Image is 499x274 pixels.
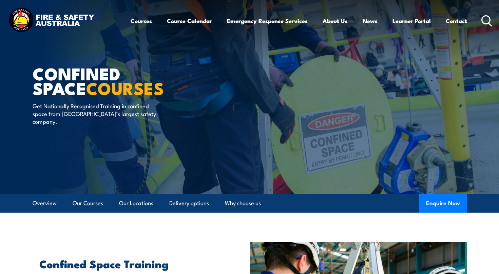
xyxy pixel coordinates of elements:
button: Enquire Now [419,194,467,213]
a: News [363,12,378,30]
a: Why choose us [225,194,261,212]
a: Courses [131,12,152,30]
strong: COURSES [86,75,164,101]
a: Learner Portal [392,12,431,30]
h1: Confined Space [33,66,200,95]
a: Course Calendar [167,12,212,30]
h2: Confined Space Training [39,259,218,268]
a: Emergency Response Services [227,12,308,30]
a: Our Courses [73,194,103,212]
a: Overview [33,194,57,212]
a: Contact [446,12,467,30]
a: About Us [323,12,348,30]
a: Delivery options [169,194,209,212]
p: Get Nationally Recognised Training in confined space from [GEOGRAPHIC_DATA]’s largest safety comp... [33,102,156,125]
a: Our Locations [119,194,153,212]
